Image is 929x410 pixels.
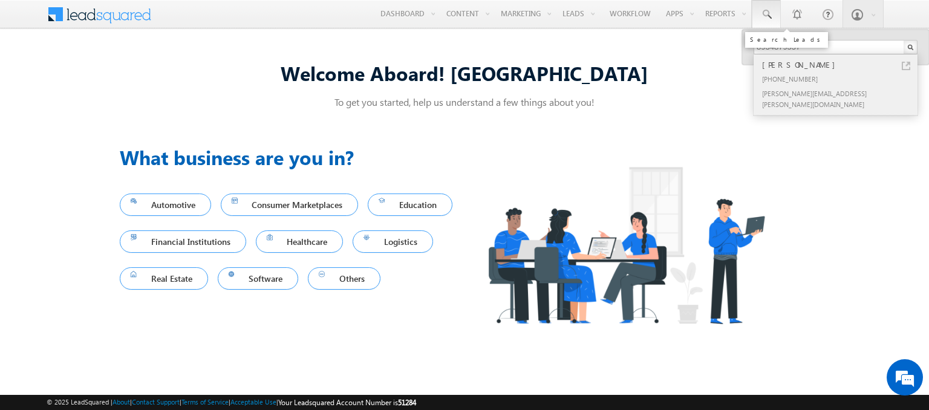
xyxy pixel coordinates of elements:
span: Consumer Marketplaces [232,197,348,213]
div: Search Leads [750,36,823,43]
span: 51284 [398,398,416,407]
div: Minimize live chat window [198,6,227,35]
img: d_60004797649_company_0_60004797649 [21,63,51,79]
div: Chat with us now [63,63,203,79]
span: Healthcare [267,233,333,250]
em: Start Chat [165,320,220,336]
span: Logistics [363,233,422,250]
input: Search Leads [754,40,918,54]
textarea: Type your message and hit 'Enter' [16,112,221,310]
span: Software [229,270,288,287]
p: To get you started, help us understand a few things about you! [120,96,809,108]
span: © 2025 LeadSquared | | | | | [47,397,416,408]
a: About [112,398,130,406]
a: Terms of Service [181,398,229,406]
div: [PERSON_NAME] [760,58,922,71]
a: Contact Support [132,398,180,406]
div: [PERSON_NAME][EMAIL_ADDRESS][PERSON_NAME][DOMAIN_NAME] [760,86,922,111]
span: Others [319,270,370,287]
a: Acceptable Use [230,398,276,406]
div: Welcome Aboard! [GEOGRAPHIC_DATA] [120,60,809,86]
span: Your Leadsquared Account Number is [278,398,416,407]
div: [PHONE_NUMBER] [760,71,922,86]
span: Financial Institutions [131,233,235,250]
h3: What business are you in? [120,143,464,172]
span: Real Estate [131,270,197,287]
span: Education [379,197,442,213]
span: Automotive [131,197,200,213]
img: Industry.png [464,143,787,348]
